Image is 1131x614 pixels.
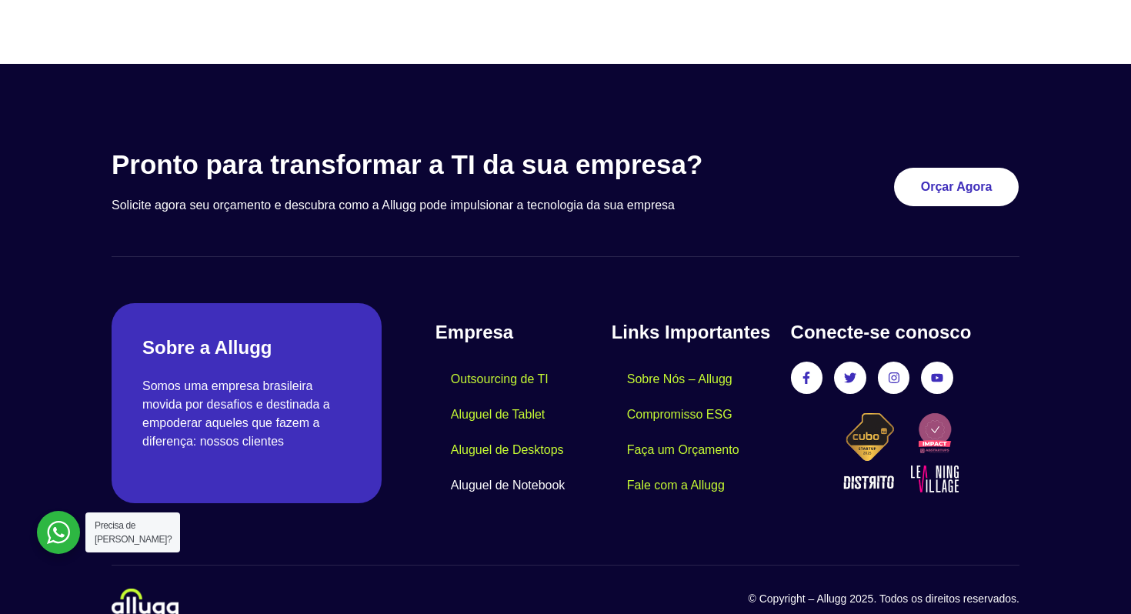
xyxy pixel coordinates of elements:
[112,196,774,215] p: Solicite agora seu orçamento e descubra como a Allugg pode impulsionar a tecnologia da sua empresa
[612,362,748,397] a: Sobre Nós – Allugg
[612,432,755,468] a: Faça um Orçamento
[854,417,1131,614] iframe: Chat Widget
[612,319,776,346] h4: Links Importantes
[612,468,740,503] a: Fale com a Allugg
[921,181,993,193] span: Orçar Agora
[435,397,560,432] a: Aluguel de Tablet
[894,168,1019,206] a: Orçar Agora
[612,397,748,432] a: Compromisso ESG
[612,362,776,503] nav: Menu
[435,319,612,346] h4: Empresa
[435,362,564,397] a: Outsourcing de TI
[791,319,1019,346] h4: Conecte-se conosco
[435,432,579,468] a: Aluguel de Desktops
[112,148,774,181] h3: Pronto para transformar a TI da sua empresa?
[565,591,1019,607] p: © Copyright – Allugg 2025. Todos os direitos reservados.
[854,417,1131,614] div: Widget de chat
[435,468,581,503] a: Aluguel de Notebook
[95,520,172,545] span: Precisa de [PERSON_NAME]?
[142,334,351,362] h2: Sobre a Allugg
[142,377,351,451] p: Somos uma empresa brasileira movida por desafios e destinada a empoderar aqueles que fazem a dife...
[435,362,612,503] nav: Menu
